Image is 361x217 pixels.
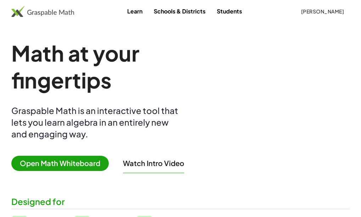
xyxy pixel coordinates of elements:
[11,105,181,140] div: Graspable Math is an interactive tool that lets you learn algebra in an entirely new and engaging...
[301,8,344,15] span: [PERSON_NAME]
[122,5,148,18] a: Learn
[11,40,237,93] h1: Math at your fingertips
[148,5,211,18] a: Schools & Districts
[295,5,350,18] button: [PERSON_NAME]
[123,159,184,168] button: Watch Intro Video
[11,156,109,171] span: Open Math Whiteboard
[211,5,248,18] a: Students
[11,196,350,207] div: Designed for
[11,160,114,167] a: Open Math Whiteboard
